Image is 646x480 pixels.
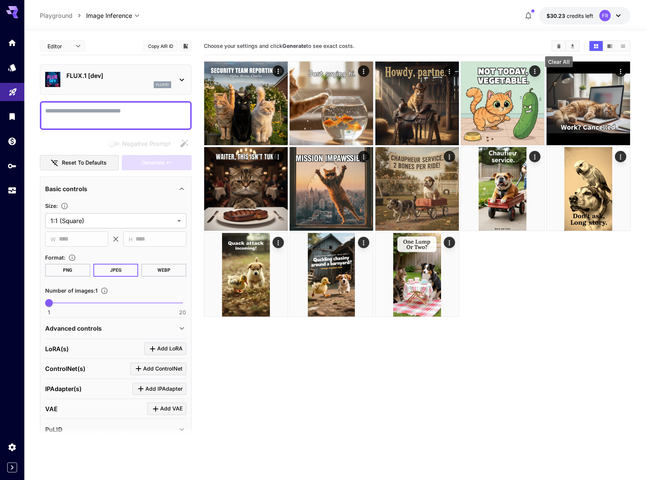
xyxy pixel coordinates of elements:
[529,65,541,77] div: Actions
[599,10,611,21] div: FR
[147,402,186,415] button: Click to add VAE
[204,62,288,145] img: 2Q==
[567,13,593,19] span: credits left
[93,264,139,277] button: JPEG
[8,85,17,95] div: Playground
[375,147,459,231] img: Z
[86,11,132,20] span: Image Inference
[45,184,87,193] p: Basic controls
[45,319,186,337] div: Advanced controls
[45,254,65,261] span: Format :
[603,41,616,51] button: Show media in video view
[48,309,50,316] span: 1
[615,151,626,162] div: Actions
[45,420,186,439] div: PuLID
[65,254,79,261] button: Choose the file format for the output image.
[45,324,102,333] p: Advanced controls
[8,161,17,171] div: API Keys
[45,287,98,294] span: Number of images : 1
[273,65,284,77] div: Actions
[616,41,630,51] button: Show media in list view
[132,383,186,395] button: Click to add IPAdapter
[50,235,56,244] span: W
[547,62,630,145] img: 9k=
[160,404,183,413] span: Add VAE
[8,38,17,48] div: Home
[375,62,459,145] img: 9k=
[141,264,186,277] button: WEBP
[58,202,71,210] button: Adjust the dimensions of the generated image by specifying its width and height in pixels, or sel...
[45,344,69,353] p: LoRA(s)
[143,41,178,52] button: Copy AIR ID
[156,82,169,87] p: flux1d
[45,364,85,373] p: ControlNet(s)
[539,7,630,24] button: $30.23069FR
[461,147,544,231] img: 2Q==
[529,151,541,162] div: Actions
[615,65,626,77] div: Actions
[444,151,455,162] div: Actions
[182,41,189,51] button: Add to library
[589,40,630,52] div: Show media in grid viewShow media in video viewShow media in list view
[273,237,284,248] div: Actions
[8,63,17,72] div: Models
[45,264,90,277] button: PNG
[547,13,567,19] span: $30.23
[45,384,82,393] p: IPAdapter(s)
[45,180,186,198] div: Basic controls
[444,237,455,248] div: Actions
[45,425,63,434] p: PuLID
[358,237,370,248] div: Actions
[45,68,186,91] div: FLUX.1 [dev]flux1d
[273,151,284,162] div: Actions
[375,233,459,317] img: 2Q==
[66,71,171,80] p: FLUX.1 [dev]
[290,62,373,145] img: 9k=
[545,56,573,67] div: Clear All
[47,42,71,50] span: Editor
[145,384,183,394] span: Add IPAdapter
[551,40,580,52] div: Clear AllDownload All
[547,12,593,20] div: $30.23069
[547,147,630,231] img: 9k=
[8,442,17,452] div: Settings
[8,112,17,121] div: Library
[290,147,373,231] img: 2Q==
[143,364,183,374] span: Add ControlNet
[8,186,17,195] div: Usage
[40,11,72,20] a: Playground
[461,62,544,145] img: 2Q==
[566,41,579,51] button: Download All
[204,43,355,49] span: Choose your settings and click to see exact costs.
[589,41,603,51] button: Show media in grid view
[358,65,370,77] div: Actions
[8,136,17,146] div: Wallet
[552,41,566,51] button: Clear All
[107,139,176,148] span: Negative prompts are not compatible with the selected model.
[45,203,58,209] span: Size :
[98,287,111,295] button: Specify how many images to generate in a single request. Each image generation will be charged se...
[40,155,119,171] button: Reset to defaults
[290,233,373,317] img: 9k=
[130,363,186,375] button: Click to add ControlNet
[129,235,132,244] span: H
[358,151,370,162] div: Actions
[282,43,306,49] b: Generate
[179,309,186,316] span: 20
[204,233,288,317] img: 2Q==
[122,139,170,148] span: Negative Prompt
[7,463,17,472] button: Expand sidebar
[204,147,288,231] img: 9k=
[144,342,186,355] button: Click to add LoRA
[40,11,86,20] nav: breadcrumb
[45,404,58,413] p: VAE
[157,344,183,353] span: Add LoRA
[444,65,455,77] div: Actions
[50,216,174,225] span: 1:1 (Square)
